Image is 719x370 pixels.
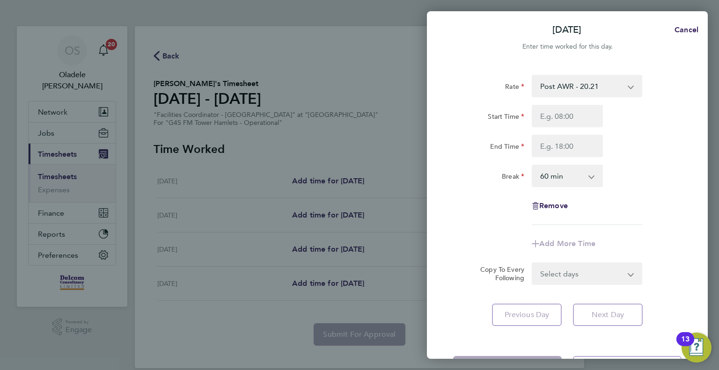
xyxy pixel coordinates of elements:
input: E.g. 18:00 [532,135,603,157]
button: Remove [532,202,568,210]
label: Start Time [488,112,524,123]
span: Cancel [672,25,698,34]
div: 13 [681,339,690,351]
label: End Time [490,142,524,153]
button: Cancel [660,21,708,39]
div: Enter time worked for this day. [427,41,708,52]
label: Break [502,172,524,183]
span: Remove [539,201,568,210]
input: E.g. 08:00 [532,105,603,127]
label: Copy To Every Following [473,265,524,282]
button: Open Resource Center, 13 new notifications [682,333,712,363]
p: [DATE] [552,23,581,36]
label: Rate [505,82,524,94]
